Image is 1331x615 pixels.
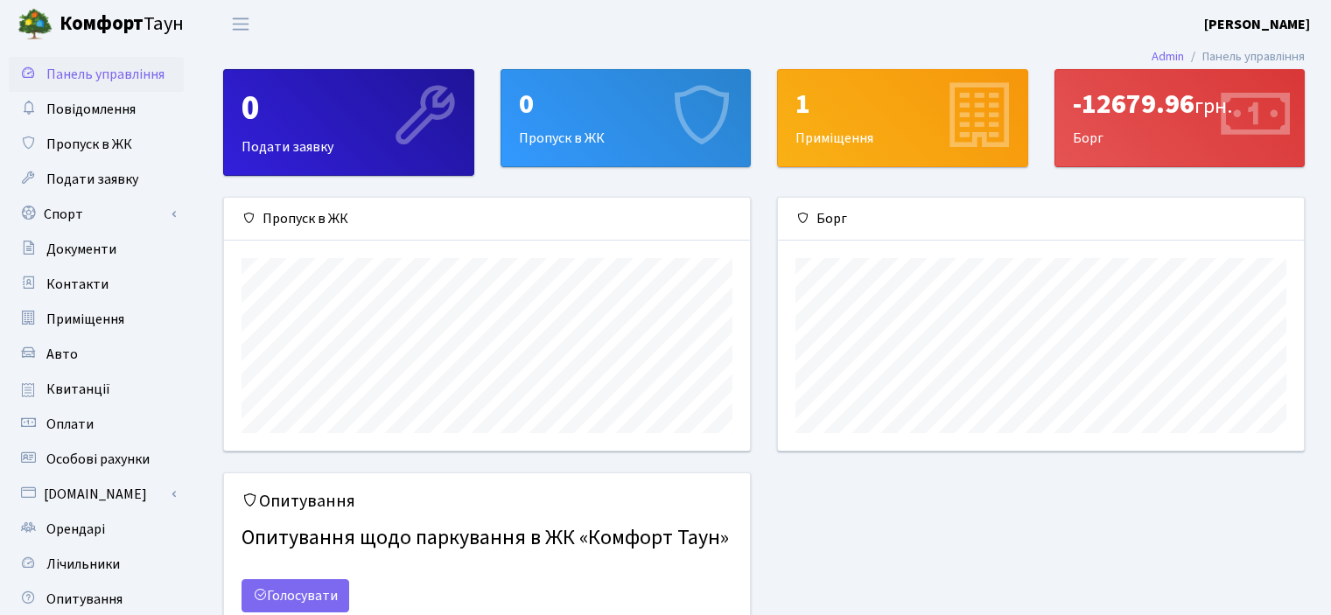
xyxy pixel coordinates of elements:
span: Пропуск в ЖК [46,135,132,154]
span: Документи [46,240,116,259]
div: Борг [1055,70,1305,166]
a: Повідомлення [9,92,184,127]
a: [PERSON_NAME] [1204,14,1310,35]
div: 0 [519,87,733,121]
div: Борг [778,198,1304,241]
button: Переключити навігацію [219,10,263,38]
a: Admin [1152,47,1184,66]
h4: Опитування щодо паркування в ЖК «Комфорт Таун» [242,519,732,558]
span: Оплати [46,415,94,434]
a: Лічильники [9,547,184,582]
li: Панель управління [1184,47,1305,66]
a: Орендарі [9,512,184,547]
a: Панель управління [9,57,184,92]
span: Приміщення [46,310,124,329]
span: Особові рахунки [46,450,150,469]
img: logo.png [18,7,53,42]
span: Лічильники [46,555,120,574]
a: Авто [9,337,184,372]
div: 0 [242,87,456,129]
a: Приміщення [9,302,184,337]
a: Квитанції [9,372,184,407]
span: Орендарі [46,520,105,539]
span: Повідомлення [46,100,136,119]
b: [PERSON_NAME] [1204,15,1310,34]
span: Контакти [46,275,109,294]
a: Пропуск в ЖК [9,127,184,162]
a: 0Подати заявку [223,69,474,176]
div: Подати заявку [224,70,473,175]
div: Приміщення [778,70,1027,166]
h5: Опитування [242,491,732,512]
nav: breadcrumb [1125,38,1331,75]
a: Документи [9,232,184,267]
a: Особові рахунки [9,442,184,477]
a: Контакти [9,267,184,302]
span: Подати заявку [46,170,138,189]
div: Пропуск в ЖК [501,70,751,166]
span: Квитанції [46,380,110,399]
span: Авто [46,345,78,364]
a: Подати заявку [9,162,184,197]
a: Оплати [9,407,184,442]
a: Спорт [9,197,184,232]
a: 1Приміщення [777,69,1028,167]
span: Опитування [46,590,123,609]
div: -12679.96 [1073,87,1287,121]
span: Панель управління [46,65,165,84]
a: 0Пропуск в ЖК [501,69,752,167]
b: Комфорт [60,10,144,38]
div: Пропуск в ЖК [224,198,750,241]
a: Голосувати [242,579,349,612]
a: [DOMAIN_NAME] [9,477,184,512]
span: Таун [60,10,184,39]
span: грн. [1194,91,1232,122]
div: 1 [795,87,1010,121]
